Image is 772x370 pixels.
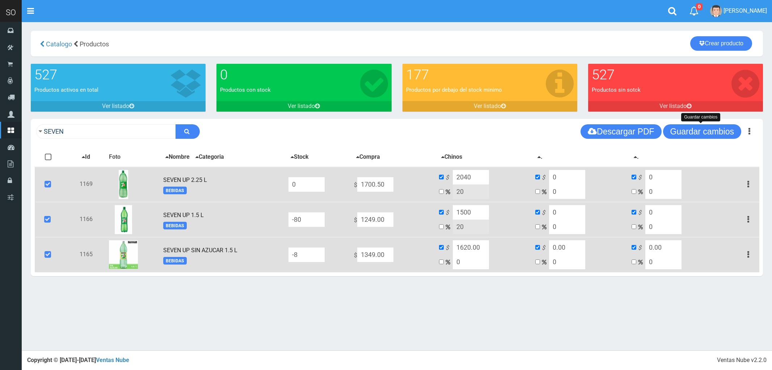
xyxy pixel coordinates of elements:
[446,244,453,252] i: $
[80,40,109,48] span: Productos
[690,36,752,51] a: Crear producto
[106,148,160,167] th: Foto
[638,209,645,217] i: $
[34,67,57,83] font: 527
[102,103,129,109] font: Ver listado
[109,240,138,269] img: ...
[351,167,436,202] td: $
[542,174,549,182] i: $
[163,153,192,162] button: Nombre
[45,40,72,48] a: Catalogo
[80,153,92,162] button: Id
[724,7,767,14] span: [PERSON_NAME]
[27,357,129,363] strong: Copyright © [DATE]-[DATE]
[163,176,207,183] a: SEVEN UP 2.25 L
[632,153,641,162] button: .
[681,113,720,121] div: Guardar cambios
[354,153,382,162] button: Compra
[163,187,186,194] span: BEBIDAS
[535,153,545,162] button: .
[36,124,176,139] input: Ingrese su busqueda
[96,357,129,363] a: Ventas Nube
[663,124,741,139] button: Guardar cambios
[31,101,206,112] a: Ver listado
[659,103,687,109] font: Ver listado
[163,212,204,219] a: SEVEN UP 1.5 L
[406,67,429,83] font: 177
[439,153,464,162] button: Chinos
[351,237,436,272] td: $
[119,170,128,199] img: ...
[288,153,311,162] button: Stock
[288,103,315,109] font: Ver listado
[34,87,98,93] font: Productos activos en total
[77,167,106,202] td: 1169
[77,202,106,237] td: 1166
[402,101,577,112] a: Ver listado
[592,87,641,93] font: Productos sin sotck
[406,87,502,93] font: Productos por debajo del stock minimo
[163,222,186,229] span: BEBIDAS
[220,87,271,93] font: Productos con stock
[592,67,615,83] font: 527
[446,209,453,217] i: $
[588,101,763,112] a: Ver listado
[710,5,722,17] img: User Image
[638,244,645,252] i: $
[542,244,549,252] i: $
[115,205,132,234] img: ...
[193,153,226,162] button: Categoria
[351,202,436,237] td: $
[581,124,661,139] button: Descargar PDF
[163,257,186,265] span: BEBIDAS
[474,103,501,109] font: Ver listado
[638,174,645,182] i: $
[163,247,237,254] a: SEVEN UP SIN AZUCAR 1.5 L
[77,237,106,272] td: 1165
[46,40,72,48] span: Catalogo
[216,101,391,112] a: Ver listado
[717,356,767,365] div: Ventas Nube v2.2.0
[696,3,703,10] span: 0
[446,174,453,182] i: $
[220,67,228,83] font: 0
[542,209,549,217] i: $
